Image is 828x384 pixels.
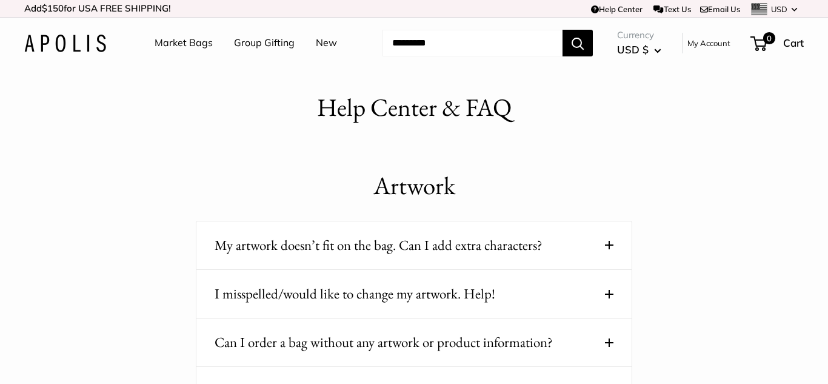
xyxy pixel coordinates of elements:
img: Apolis [24,35,106,52]
a: 0 Cart [752,33,804,53]
span: Cart [783,36,804,49]
span: Currency [617,27,661,44]
span: USD $ [617,43,649,56]
a: Email Us [700,4,740,14]
a: Market Bags [155,34,213,52]
button: Can I order a bag without any artwork or product information? [215,331,613,354]
button: I misspelled/would like to change my artwork. Help! [215,282,613,306]
input: Search... [382,30,563,56]
h1: Help Center & FAQ [317,90,512,126]
span: $150 [42,2,64,14]
a: Group Gifting [234,34,295,52]
h1: Artwork [196,168,632,204]
button: Search [563,30,593,56]
span: 0 [763,32,775,44]
a: Help Center [591,4,643,14]
a: New [316,34,337,52]
button: USD $ [617,40,661,59]
a: Text Us [653,4,690,14]
span: USD [771,4,787,14]
button: My artwork doesn’t fit on the bag. Can I add extra characters? [215,234,613,257]
a: My Account [687,36,730,50]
